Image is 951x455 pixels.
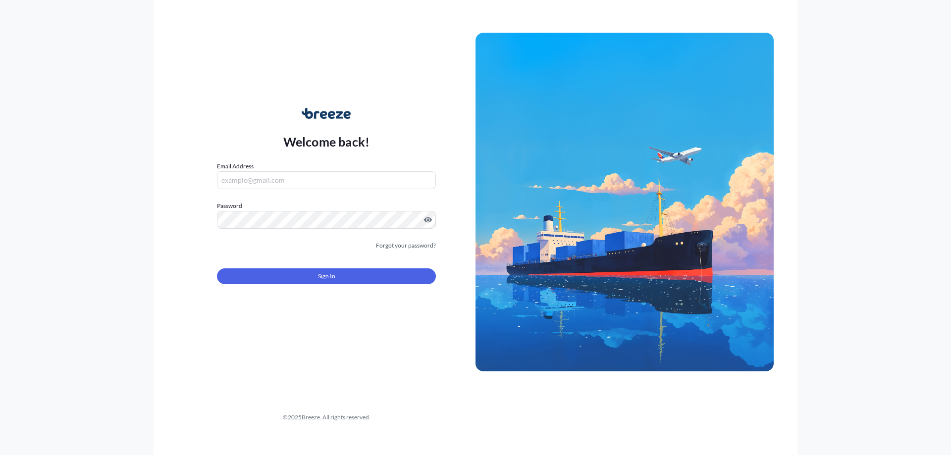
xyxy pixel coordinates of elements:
input: example@gmail.com [217,171,436,189]
a: Forgot your password? [376,241,436,251]
button: Sign In [217,268,436,284]
p: Welcome back! [283,134,370,150]
label: Password [217,201,436,211]
button: Show password [424,216,432,224]
img: Ship illustration [475,33,774,371]
div: © 2025 Breeze. All rights reserved. [177,412,475,422]
label: Email Address [217,161,254,171]
span: Sign In [318,271,335,281]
